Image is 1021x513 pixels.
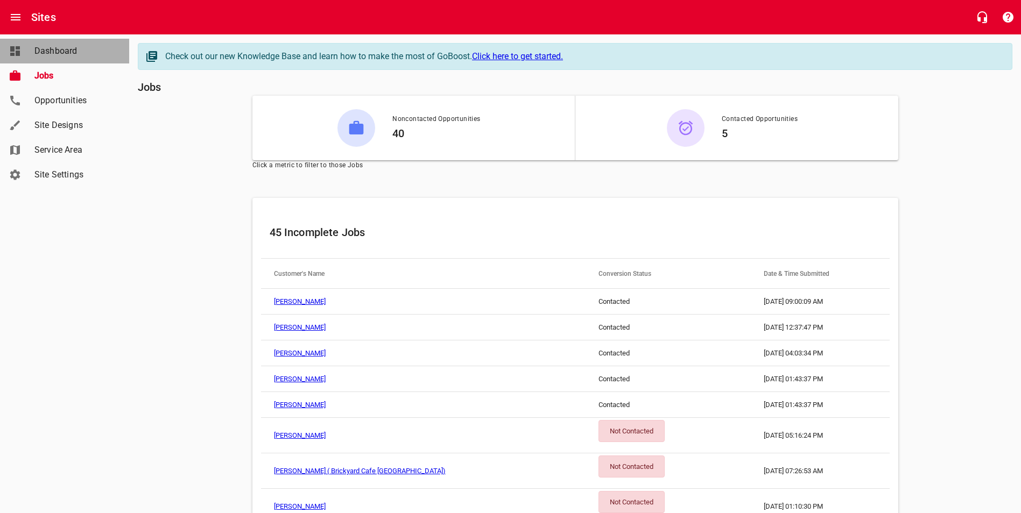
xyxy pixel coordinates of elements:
td: [DATE] 01:43:37 PM [751,392,889,418]
td: [DATE] 07:26:53 AM [751,453,889,489]
div: Not Contacted [598,491,665,513]
a: [PERSON_NAME] [274,401,326,409]
a: [PERSON_NAME] [274,297,326,305]
span: Dashboard [34,45,116,58]
a: [PERSON_NAME] ( Brickyard Cafe [GEOGRAPHIC_DATA])Not Contacted[DATE] 07:26:53 AM [261,453,890,489]
td: [DATE] 04:03:34 PM [751,340,889,366]
a: [PERSON_NAME]Contacted[DATE] 01:43:37 PM [261,366,890,392]
a: [PERSON_NAME]Not Contacted[DATE] 05:16:24 PM [261,418,890,453]
a: [PERSON_NAME]Contacted[DATE] 01:43:37 PM [261,392,890,418]
span: Noncontacted Opportunities [392,114,480,125]
td: [DATE] 01:43:37 PM [751,366,889,392]
td: Contacted [586,366,751,392]
a: [PERSON_NAME]Contacted[DATE] 09:00:09 AM [261,289,890,315]
h6: 45 Incomplete Jobs [270,224,881,241]
a: [PERSON_NAME] [274,431,326,439]
div: Not Contacted [598,455,665,478]
span: Jobs [34,69,116,82]
td: Contacted [586,340,751,366]
td: Contacted [586,315,751,340]
th: Customer's Name [261,259,586,289]
a: Click here to get started. [472,51,563,61]
h6: 5 [722,125,798,142]
span: Site Designs [34,119,116,132]
td: [DATE] 09:00:09 AM [751,289,889,315]
a: [PERSON_NAME] [274,375,326,383]
div: Not Contacted [598,420,665,442]
button: Support Portal [995,4,1021,30]
a: [PERSON_NAME] [274,323,326,331]
h6: Jobs [138,79,1012,96]
a: [PERSON_NAME]Contacted[DATE] 12:37:47 PM [261,315,890,340]
h6: 40 [392,125,480,142]
span: Service Area [34,144,116,156]
td: [DATE] 12:37:47 PM [751,315,889,340]
td: [DATE] 05:16:24 PM [751,418,889,453]
h6: Sites [31,9,56,26]
td: Contacted [586,392,751,418]
span: Contacted Opportunities [722,114,798,125]
span: Opportunities [34,94,116,107]
a: [PERSON_NAME] ( Brickyard Cafe [GEOGRAPHIC_DATA]) [274,467,446,475]
th: Conversion Status [586,259,751,289]
span: Site Settings [34,168,116,181]
div: Check out our new Knowledge Base and learn how to make the most of GoBoost. [165,50,1001,63]
th: Date & Time Submitted [751,259,889,289]
span: Click a metric to filter to those Jobs [252,160,898,171]
button: Open drawer [3,4,29,30]
td: Contacted [586,289,751,315]
a: [PERSON_NAME]Contacted[DATE] 04:03:34 PM [261,340,890,366]
button: Live Chat [969,4,995,30]
a: [PERSON_NAME] [274,349,326,357]
a: [PERSON_NAME] [274,502,326,510]
button: Noncontacted Opportunities40 [252,96,575,160]
button: Contacted Opportunities5 [575,96,898,160]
